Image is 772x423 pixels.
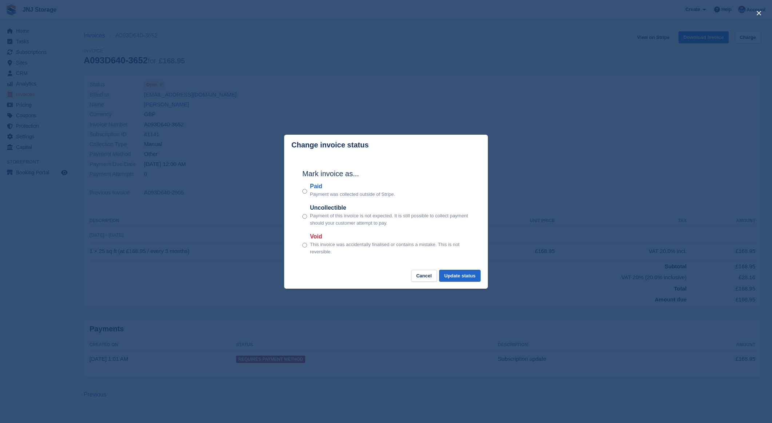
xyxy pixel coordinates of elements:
p: Payment was collected outside of Stripe. [310,191,395,198]
label: Void [310,232,470,241]
label: Uncollectible [310,203,470,212]
p: Change invoice status [291,141,369,149]
p: This invoice was accidentally finalised or contains a mistake. This is not reversible. [310,241,470,255]
button: Cancel [411,270,437,282]
p: Payment of this invoice is not expected. It is still possible to collect payment should your cust... [310,212,470,226]
label: Paid [310,182,395,191]
button: close [753,7,765,19]
button: Update status [439,270,481,282]
h2: Mark invoice as... [302,168,470,179]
